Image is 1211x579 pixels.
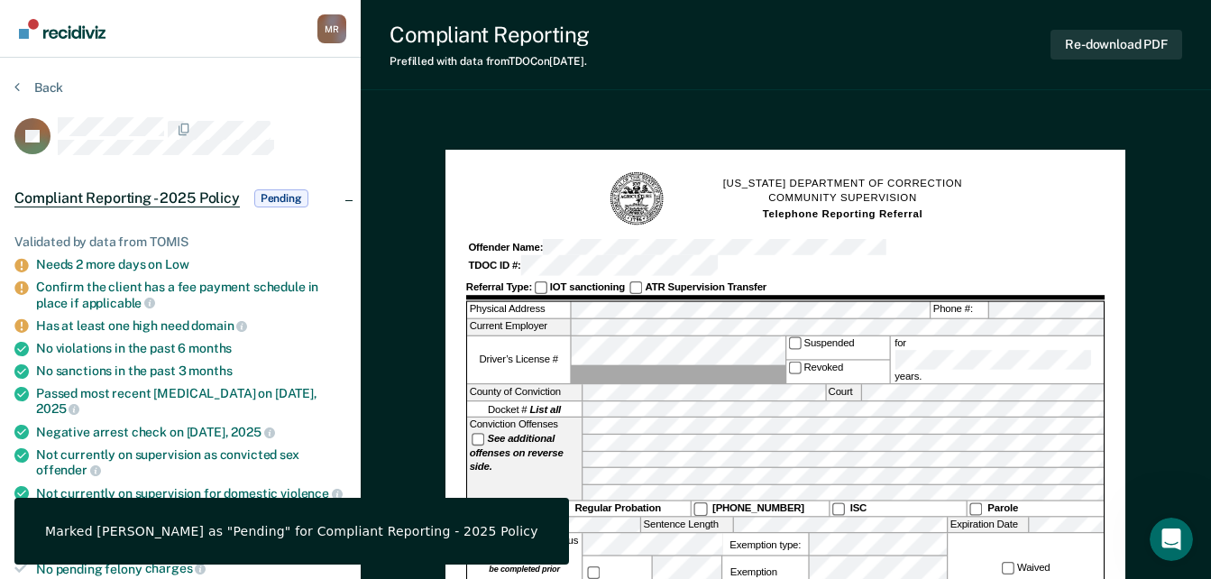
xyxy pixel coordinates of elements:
input: Revoked [788,362,801,374]
div: Conviction Offenses [467,418,582,501]
div: Validated by data from TOMIS [14,234,346,250]
span: 2025 [36,401,79,416]
span: months [188,341,232,355]
span: 2025 [231,425,274,439]
span: offender [36,463,101,477]
strong: Referral Type: [466,281,532,293]
label: Exemption type: [722,534,808,556]
div: Passed most recent [MEDICAL_DATA] on [DATE], [36,386,346,417]
button: Back [14,79,63,96]
iframe: Intercom live chat [1150,518,1193,561]
div: No violations in the past 6 [36,341,346,356]
label: Court [826,385,860,400]
strong: Parole [988,503,1019,515]
div: Negative arrest check on [DATE], [36,424,346,440]
input: Arrearage [588,566,601,579]
strong: IOT sanctioning [550,281,625,293]
strong: Offender Name: [469,242,544,253]
input: IOT sanctioning [535,281,547,294]
img: TN Seal [609,170,665,227]
strong: [PHONE_NUMBER] [712,503,804,515]
label: Revoked [786,361,889,384]
input: for years. [895,350,1092,370]
strong: List all [530,404,562,416]
label: Current Employer [467,319,570,335]
div: Needs 2 more days on Low [36,257,346,272]
input: See additional offenses on reverse side. [472,433,484,446]
strong: See additional offenses on reverse side. [470,433,564,473]
div: Prefilled with data from TDOC on [DATE] . [390,55,590,68]
label: Physical Address [467,302,570,317]
button: Re-download PDF [1050,30,1182,60]
span: months [188,363,232,378]
strong: ATR Supervision Transfer [646,281,767,293]
label: Driver’s License # [467,336,570,384]
strong: Telephone Reporting Referral [763,208,923,220]
span: violence [280,486,343,501]
div: Compliant Reporting [390,22,590,48]
button: Profile dropdown button [317,14,346,43]
label: County of Conviction [467,385,582,400]
input: Suspended [788,337,801,350]
input: Waived [1002,562,1014,574]
h1: [US_STATE] DEPARTMENT OF CORRECTION COMMUNITY SUPERVISION [723,176,963,222]
label: Sentence Length [641,517,733,532]
div: Confirm the client has a fee payment schedule in place if applicable [36,280,346,310]
label: Suspended [786,336,889,360]
strong: Regular Probation [575,503,662,515]
strong: TDOC ID #: [469,260,521,271]
div: No pending felony [36,561,346,577]
span: Docket # [488,402,561,416]
label: Waived [999,561,1052,575]
span: charges [145,561,206,575]
label: Phone #: [931,302,988,317]
div: No sanctions in the past 3 [36,363,346,379]
input: ATR Supervision Transfer [630,281,643,294]
label: Expiration Date [949,517,1029,532]
div: Has at least one high need domain [36,317,346,334]
div: M R [317,14,346,43]
input: ISC [832,503,845,516]
span: Compliant Reporting - 2025 Policy [14,189,240,207]
div: Marked [PERSON_NAME] as "Pending" for Compliant Reporting - 2025 Policy [45,523,538,539]
img: Recidiviz [19,19,106,39]
strong: ISC [850,503,867,515]
input: [PHONE_NUMBER] [694,503,707,516]
div: Not currently on supervision for domestic [36,485,346,501]
input: Parole [969,503,982,516]
span: Pending [254,189,308,207]
label: for years. [893,336,1102,384]
div: Not currently on supervision as convicted sex [36,447,346,478]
